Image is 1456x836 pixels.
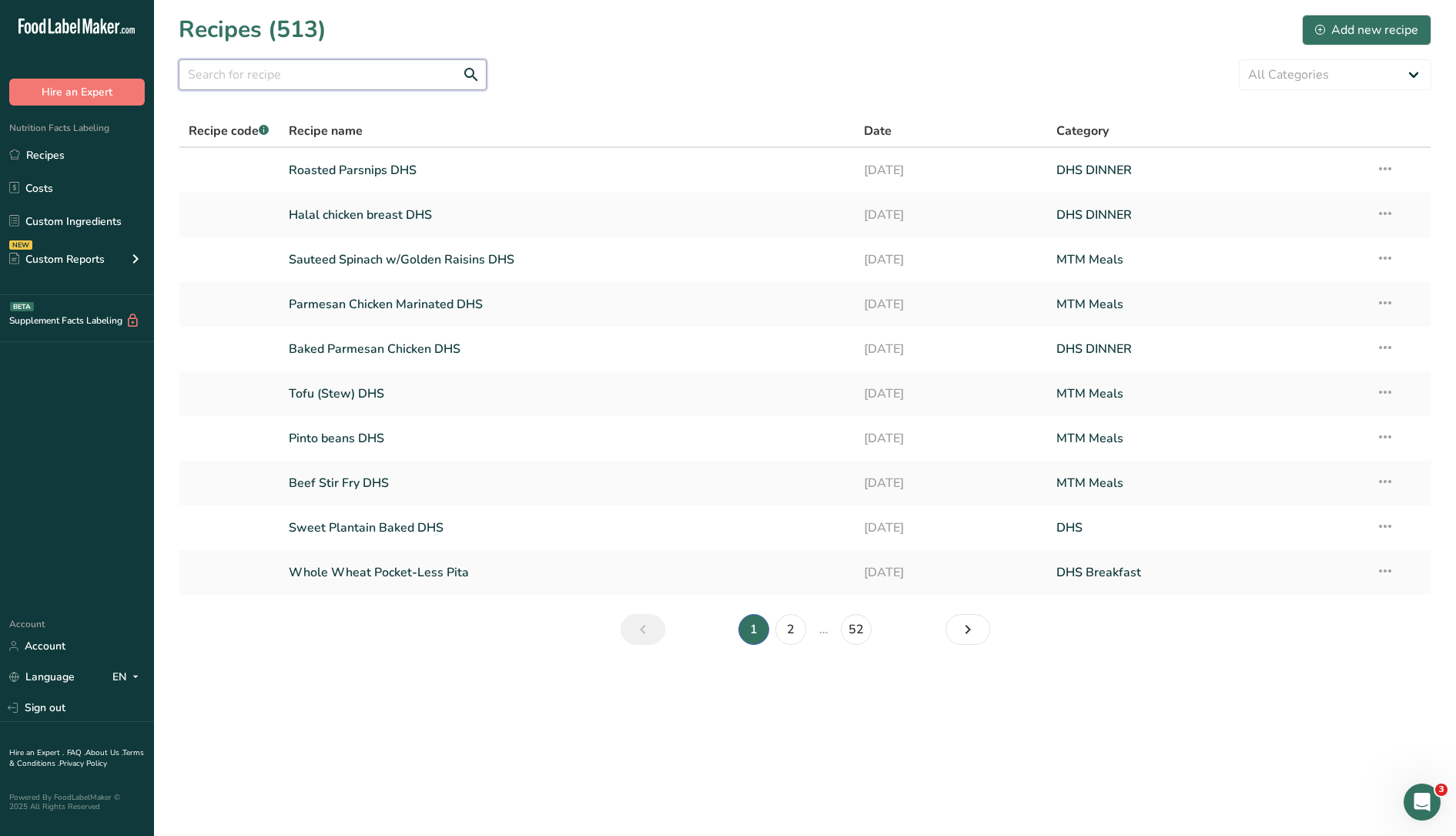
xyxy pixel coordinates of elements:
a: Halal chicken breast DHS [289,199,846,231]
span: Category [1056,122,1109,140]
a: DHS DINNER [1056,199,1357,231]
a: [DATE] [864,422,1037,455]
div: Custom Reports [9,251,105,267]
a: DHS Breakfast [1056,556,1357,589]
span: Date [864,122,892,140]
span: 3 [1435,784,1448,796]
h1: Recipes (513) [179,12,326,47]
a: [DATE] [864,467,1037,499]
a: Baked Parmesan Chicken DHS [289,333,846,365]
button: Add new recipe [1302,15,1431,45]
button: Hire an Expert [9,79,145,106]
div: Add new recipe [1315,21,1418,39]
a: Sweet Plantain Baked DHS [289,512,846,544]
a: DHS DINNER [1056,333,1357,365]
a: Roasted Parsnips DHS [289,154,846,186]
a: Page 52. [841,614,872,645]
a: DHS DINNER [1056,154,1357,186]
a: Hire an Expert . [9,747,64,758]
a: [DATE] [864,378,1037,410]
a: Beef Stir Fry DHS [289,467,846,499]
a: [DATE] [864,333,1037,365]
span: Recipe name [289,122,363,140]
div: EN [112,668,145,687]
a: Tofu (Stew) DHS [289,378,846,410]
a: Sauteed Spinach w/Golden Raisins DHS [289,243,846,276]
div: BETA [10,302,34,311]
a: MTM Meals [1056,288,1357,321]
span: Recipe code [189,123,269,139]
a: Next page [946,614,990,645]
a: Terms & Conditions . [9,747,144,769]
a: MTM Meals [1056,243,1357,276]
div: Powered By FoodLabelMaker © 2025 All Rights Reserved [9,793,145,811]
a: Language [9,663,75,690]
a: [DATE] [864,556,1037,589]
a: MTM Meals [1056,467,1357,499]
a: [DATE] [864,199,1037,231]
a: Whole Wheat Pocket-Less Pita [289,556,846,589]
a: MTM Meals [1056,422,1357,455]
a: [DATE] [864,512,1037,544]
a: Previous page [621,614,665,645]
a: Parmesan Chicken Marinated DHS [289,288,846,321]
a: Pinto beans DHS [289,422,846,455]
iframe: Intercom live chat [1404,784,1441,821]
a: FAQ . [67,747,85,758]
a: [DATE] [864,243,1037,276]
a: DHS [1056,512,1357,544]
a: Privacy Policy [59,758,107,769]
a: Page 2. [775,614,806,645]
div: NEW [9,240,32,250]
input: Search for recipe [179,59,487,90]
a: MTM Meals [1056,378,1357,410]
a: [DATE] [864,288,1037,321]
a: [DATE] [864,154,1037,186]
a: About Us . [85,747,122,758]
